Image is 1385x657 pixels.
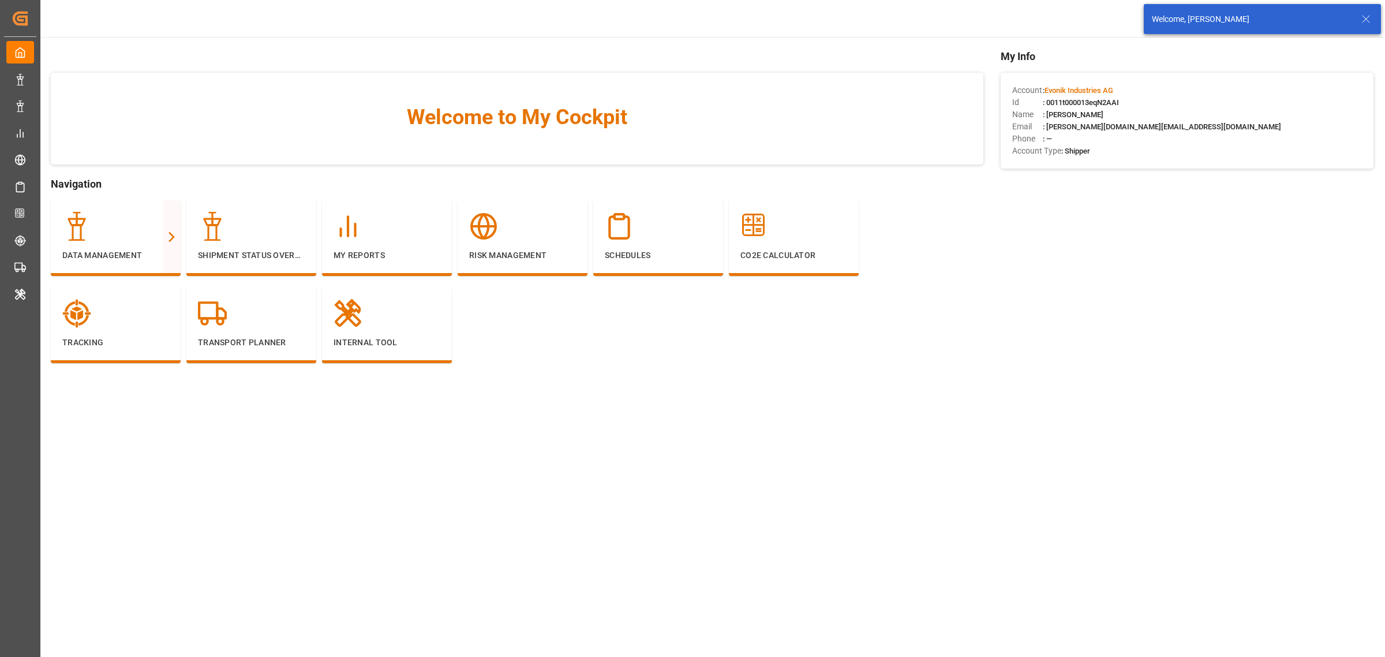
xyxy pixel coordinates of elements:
p: My Reports [334,249,440,262]
span: : — [1043,135,1052,143]
div: Welcome, [PERSON_NAME] [1152,13,1350,25]
span: : Shipper [1061,147,1090,155]
p: CO2e Calculator [740,249,847,262]
span: Evonik Industries AG [1045,86,1113,95]
p: Schedules [605,249,712,262]
span: My Info [1001,48,1373,64]
p: Risk Management [469,249,576,262]
p: Internal Tool [334,337,440,349]
span: : [PERSON_NAME][DOMAIN_NAME][EMAIL_ADDRESS][DOMAIN_NAME] [1043,122,1281,131]
p: Data Management [62,249,169,262]
span: Navigation [51,176,983,192]
span: : [PERSON_NAME] [1043,110,1103,119]
span: Welcome to My Cockpit [74,102,960,133]
span: : 0011t000013eqN2AAI [1043,98,1119,107]
span: Account [1012,84,1043,96]
span: Account Type [1012,145,1061,157]
span: : [1043,86,1113,95]
p: Shipment Status Overview [198,249,305,262]
span: Phone [1012,133,1043,145]
span: Id [1012,96,1043,109]
p: Tracking [62,337,169,349]
p: Transport Planner [198,337,305,349]
span: Email [1012,121,1043,133]
span: Name [1012,109,1043,121]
